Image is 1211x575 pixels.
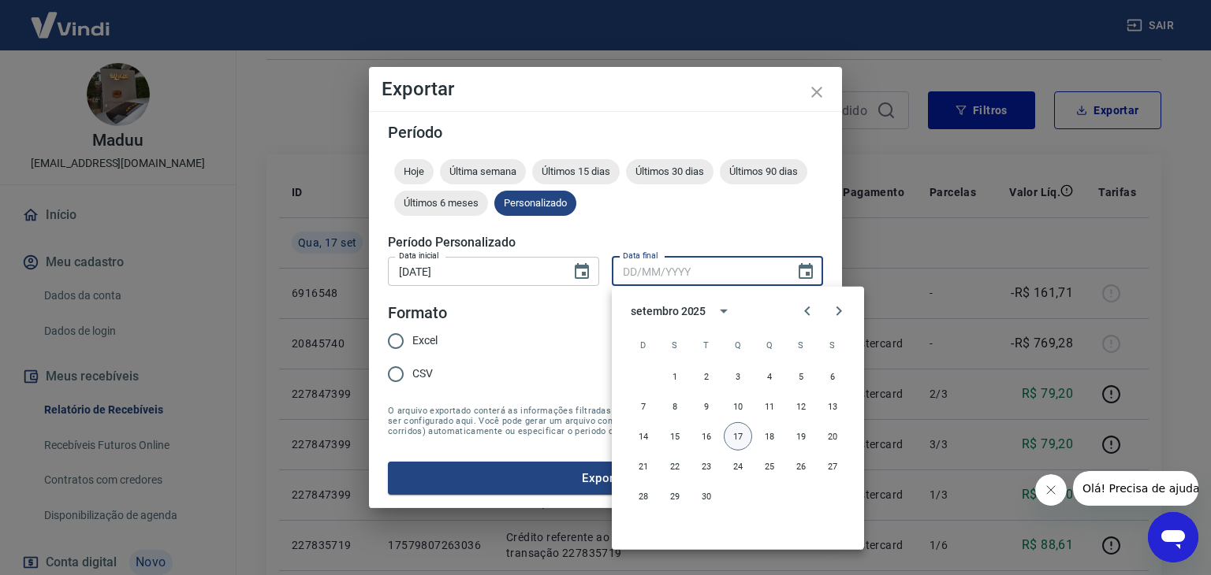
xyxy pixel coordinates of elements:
[1148,512,1198,562] iframe: Botão para abrir a janela de mensagens
[612,257,784,286] input: DD/MM/YYYY
[532,159,620,184] div: Últimos 15 dias
[818,422,847,451] button: 20
[399,250,439,262] label: Data inicial
[724,329,752,361] span: quarta-feira
[661,482,689,510] button: 29
[755,422,784,451] button: 18
[692,362,721,391] button: 2
[394,191,488,216] div: Últimos 6 meses
[692,452,721,480] button: 23
[818,362,847,391] button: 6
[661,452,689,480] button: 22
[412,365,433,382] span: CSV
[631,302,706,319] div: setembro 2025
[394,159,434,184] div: Hoje
[566,256,598,287] button: Choose date, selected date is 8 de set de 2025
[755,452,784,480] button: 25
[818,329,847,361] span: sábado
[629,392,658,421] button: 7
[790,256,822,287] button: Choose date
[629,422,658,451] button: 14
[692,482,721,510] button: 30
[792,295,823,327] button: Previous month
[629,329,658,361] span: domingo
[394,197,488,209] span: Últimos 6 meses
[692,392,721,421] button: 9
[440,159,526,184] div: Última semana
[720,159,807,184] div: Últimos 90 dias
[720,165,807,177] span: Últimos 90 dias
[787,329,815,361] span: sexta-feira
[623,250,658,262] label: Data final
[1035,474,1067,506] iframe: Fechar mensagem
[787,362,815,391] button: 5
[692,422,721,451] button: 16
[388,302,447,325] legend: Formato
[724,422,752,451] button: 17
[710,298,737,325] button: calendar view is open, switch to year view
[629,452,658,480] button: 21
[394,165,434,177] span: Hoje
[388,462,823,495] button: Exportar
[661,422,689,451] button: 15
[661,392,689,421] button: 8
[532,165,620,177] span: Últimos 15 dias
[626,159,714,184] div: Últimos 30 dias
[388,124,823,140] h5: Período
[798,73,836,111] button: close
[629,482,658,510] button: 28
[755,362,784,391] button: 4
[494,197,576,209] span: Personalizado
[692,329,721,361] span: terça-feira
[823,295,855,327] button: Next month
[661,362,689,391] button: 1
[494,191,576,216] div: Personalizado
[787,392,815,421] button: 12
[9,11,132,24] span: Olá! Precisa de ajuda?
[412,332,438,349] span: Excel
[818,452,847,480] button: 27
[1073,471,1198,506] iframe: Mensagem da empresa
[755,392,784,421] button: 11
[724,452,752,480] button: 24
[388,257,560,286] input: DD/MM/YYYY
[388,406,823,436] span: O arquivo exportado conterá as informações filtradas na tela anterior com exceção do período que ...
[818,392,847,421] button: 13
[787,452,815,480] button: 26
[661,329,689,361] span: segunda-feira
[382,80,829,98] h4: Exportar
[440,165,526,177] span: Última semana
[724,362,752,391] button: 3
[755,329,784,361] span: quinta-feira
[388,235,823,250] h5: Período Personalizado
[724,392,752,421] button: 10
[787,422,815,451] button: 19
[626,165,714,177] span: Últimos 30 dias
